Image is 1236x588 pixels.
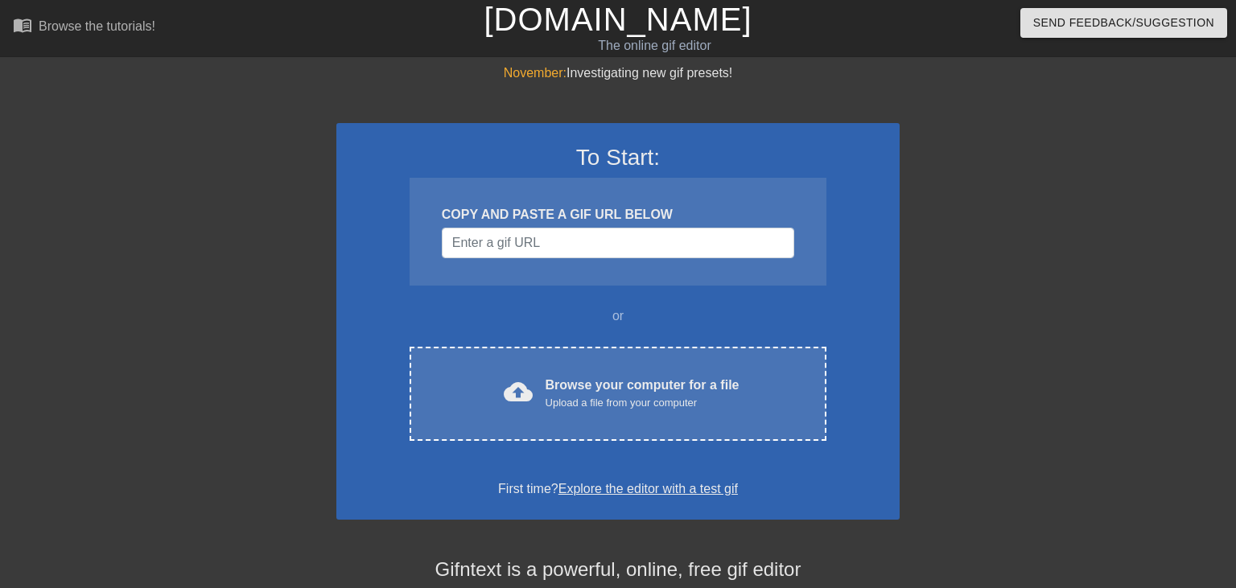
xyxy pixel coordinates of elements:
[13,15,155,40] a: Browse the tutorials!
[546,395,740,411] div: Upload a file from your computer
[558,482,738,495] a: Explore the editor with a test gif
[1033,13,1214,33] span: Send Feedback/Suggestion
[504,377,533,406] span: cloud_upload
[546,376,740,411] div: Browse your computer for a file
[420,36,889,56] div: The online gif editor
[39,19,155,33] div: Browse the tutorials!
[484,2,752,37] a: [DOMAIN_NAME]
[442,228,794,258] input: Username
[13,15,32,35] span: menu_book
[378,306,858,326] div: or
[442,205,794,224] div: COPY AND PASTE A GIF URL BELOW
[336,64,900,83] div: Investigating new gif presets!
[504,66,566,80] span: November:
[357,479,879,499] div: First time?
[357,144,879,171] h3: To Start:
[336,558,900,582] h4: Gifntext is a powerful, online, free gif editor
[1020,8,1227,38] button: Send Feedback/Suggestion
